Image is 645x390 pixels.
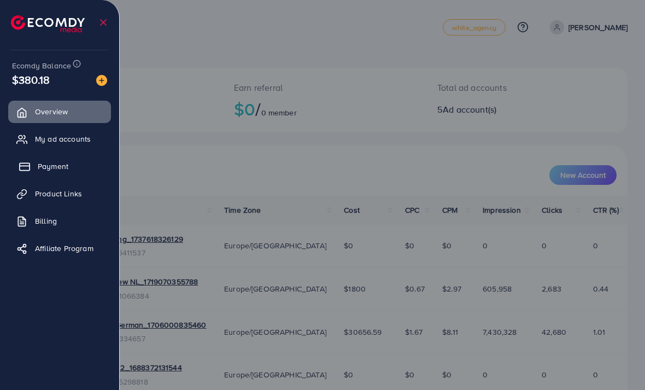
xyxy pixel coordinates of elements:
[12,60,71,71] span: Ecomdy Balance
[8,183,111,205] a: Product Links
[8,128,111,150] a: My ad accounts
[35,106,68,117] span: Overview
[8,155,111,177] a: Payment
[11,15,85,32] img: logo
[38,161,68,172] span: Payment
[35,243,93,254] span: Affiliate Program
[96,75,107,86] img: image
[8,101,111,123] a: Overview
[35,133,91,144] span: My ad accounts
[599,341,637,382] iframe: Chat
[35,216,57,226] span: Billing
[8,210,111,232] a: Billing
[12,72,50,88] span: $380.18
[35,188,82,199] span: Product Links
[8,237,111,259] a: Affiliate Program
